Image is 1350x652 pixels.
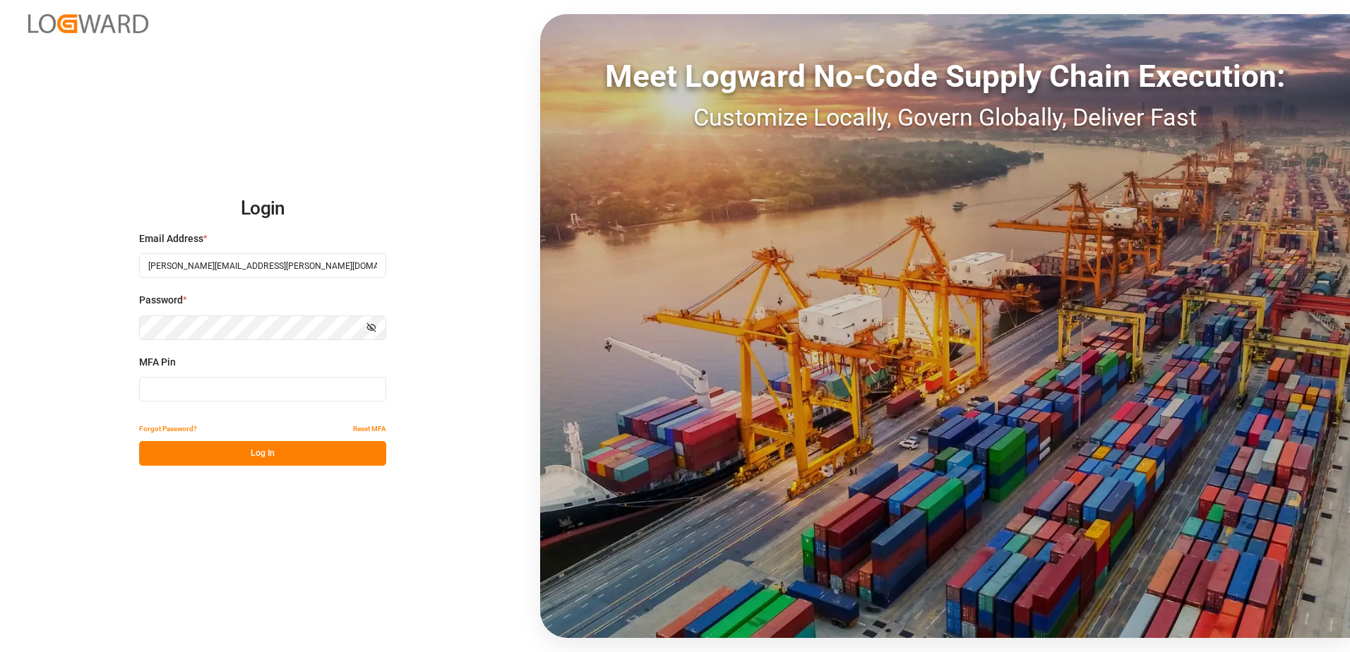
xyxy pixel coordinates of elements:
button: Log In [139,441,386,466]
button: Reset MFA [353,416,386,441]
img: Logward_new_orange.png [28,14,148,33]
div: Customize Locally, Govern Globally, Deliver Fast [540,99,1350,135]
button: Forgot Password? [139,416,197,441]
div: Meet Logward No-Code Supply Chain Execution: [540,53,1350,99]
h2: Login [139,186,386,231]
span: MFA Pin [139,355,176,370]
input: Enter your email [139,253,386,278]
span: Password [139,293,183,308]
span: Email Address [139,231,203,246]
